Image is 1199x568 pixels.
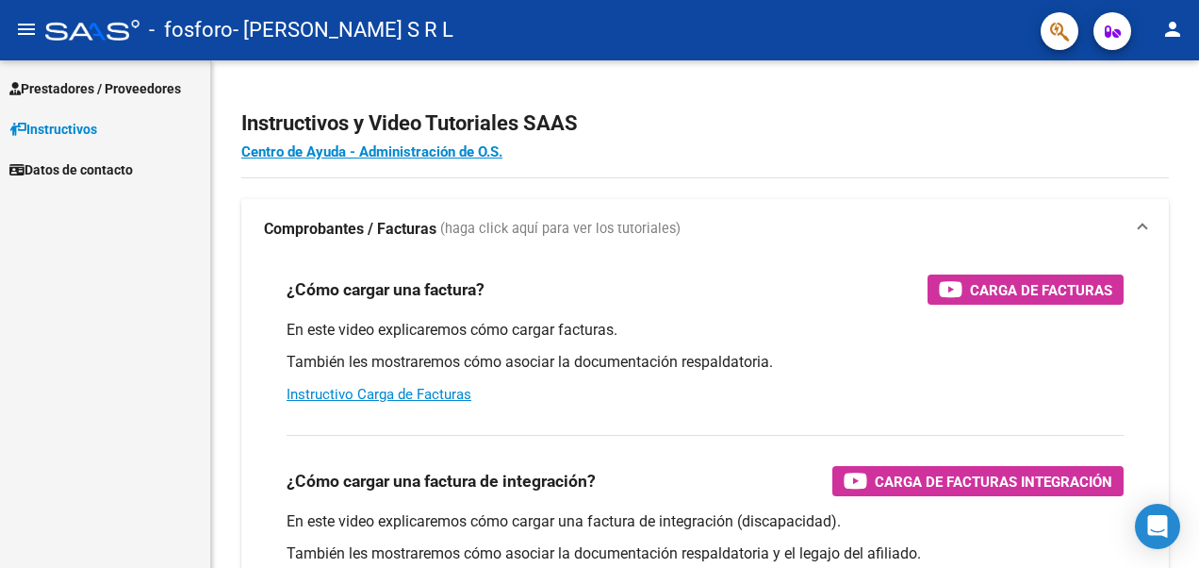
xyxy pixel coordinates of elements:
[287,320,1124,341] p: En este video explicaremos cómo cargar facturas.
[9,119,97,140] span: Instructivos
[440,219,681,240] span: (haga click aquí para ver los tutoriales)
[928,275,1124,305] button: Carga de Facturas
[970,278,1112,302] span: Carga de Facturas
[241,143,502,160] a: Centro de Ayuda - Administración de O.S.
[149,9,233,51] span: - fosforo
[264,219,436,240] strong: Comprobantes / Facturas
[233,9,453,51] span: - [PERSON_NAME] S R L
[9,78,181,99] span: Prestadores / Proveedores
[287,468,596,494] h3: ¿Cómo cargar una factura de integración?
[875,470,1112,493] span: Carga de Facturas Integración
[241,106,1169,142] h2: Instructivos y Video Tutoriales SAAS
[15,18,38,41] mat-icon: menu
[1135,504,1180,549] div: Open Intercom Messenger
[241,199,1169,259] mat-expansion-panel-header: Comprobantes / Facturas (haga click aquí para ver los tutoriales)
[287,352,1124,373] p: También les mostraremos cómo asociar la documentación respaldatoria.
[287,386,471,403] a: Instructivo Carga de Facturas
[9,159,133,180] span: Datos de contacto
[832,466,1124,496] button: Carga de Facturas Integración
[287,511,1124,532] p: En este video explicaremos cómo cargar una factura de integración (discapacidad).
[287,543,1124,564] p: También les mostraremos cómo asociar la documentación respaldatoria y el legajo del afiliado.
[1161,18,1184,41] mat-icon: person
[287,276,485,303] h3: ¿Cómo cargar una factura?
